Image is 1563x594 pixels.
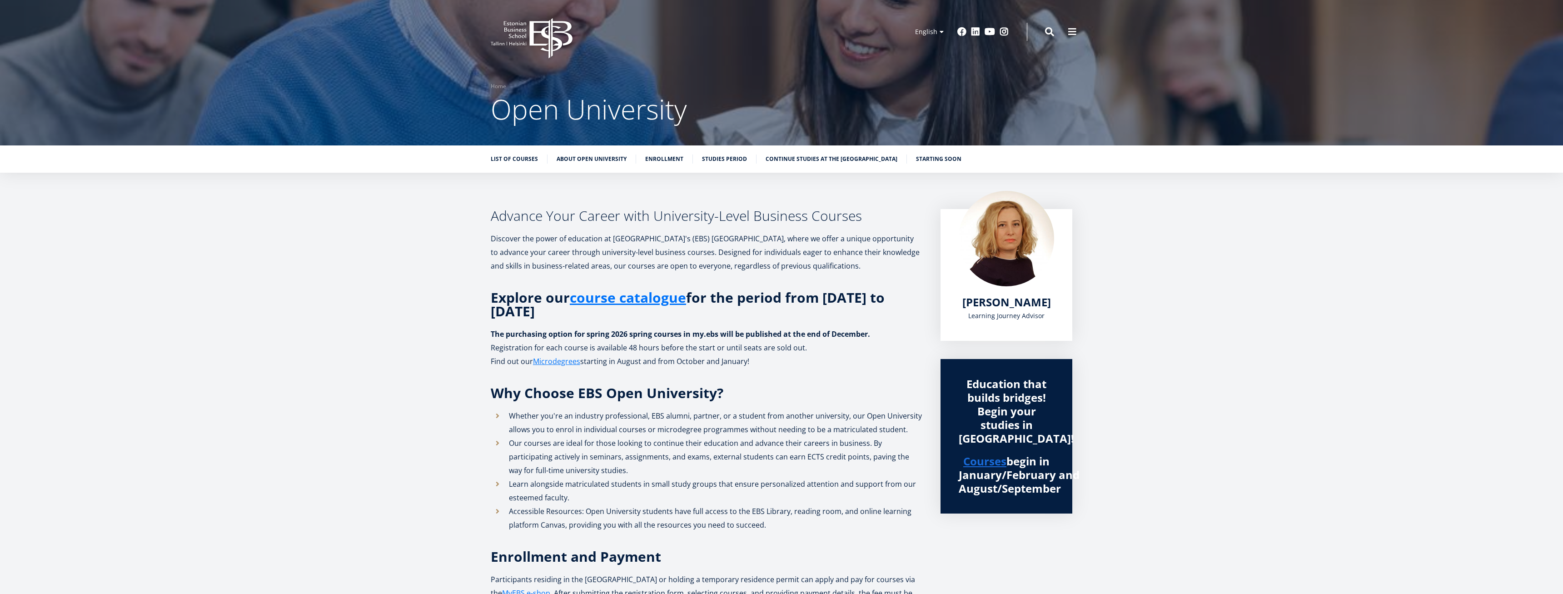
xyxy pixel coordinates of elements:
a: Instagram [1000,27,1009,36]
h2: begin in January/February and August/September [959,454,1054,495]
strong: The purchasing option for spring 2026 spring courses in my.ebs will be published at the end of De... [491,329,870,339]
a: About Open University [557,155,627,164]
a: Youtube [985,27,995,36]
strong: Explore our for the period from [DATE] to [DATE] [491,288,885,320]
strong: Enrollment and Payment [491,547,661,566]
a: Studies period [702,155,747,164]
a: Continue studies at the [GEOGRAPHIC_DATA] [766,155,897,164]
a: [PERSON_NAME] [962,295,1051,309]
a: Home [491,82,506,91]
a: Enrollment [645,155,683,164]
a: Starting soon [916,155,961,164]
span: Our courses are ideal for those looking to continue their education and advance their careers in ... [509,438,909,475]
a: Facebook [957,27,966,36]
a: Linkedin [971,27,980,36]
span: Why Choose EBS Open University? [491,384,723,402]
p: Discover the power of education at [GEOGRAPHIC_DATA]'s (EBS) [GEOGRAPHIC_DATA], where we offer a ... [491,232,922,273]
a: List of Courses [491,155,538,164]
span: Open University [491,90,687,128]
span: [PERSON_NAME] [962,295,1051,309]
div: Learning Journey Advisor [959,309,1054,323]
span: Learn alongside matriculated students in small study groups that ensure personalized attention an... [509,479,916,503]
div: Education that builds bridges! Begin your studies in [GEOGRAPHIC_DATA]! [959,377,1054,445]
a: Courses [963,454,1006,468]
span: Whether you're an industry professional, EBS alumni, partner, or a student from another universit... [509,411,922,434]
h3: Advance Your Career with University-Level Business Courses [491,209,922,223]
img: Kadri Osula Learning Journey Advisor [959,191,1054,286]
p: Registration for each course is available 48 hours before the start or until seats are sold out. ... [491,341,922,368]
a: Microdegrees [533,354,580,368]
a: course catalogue [570,291,686,304]
span: Accessible Resources: Open University students have full access to the EBS Library, reading room,... [509,506,911,530]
